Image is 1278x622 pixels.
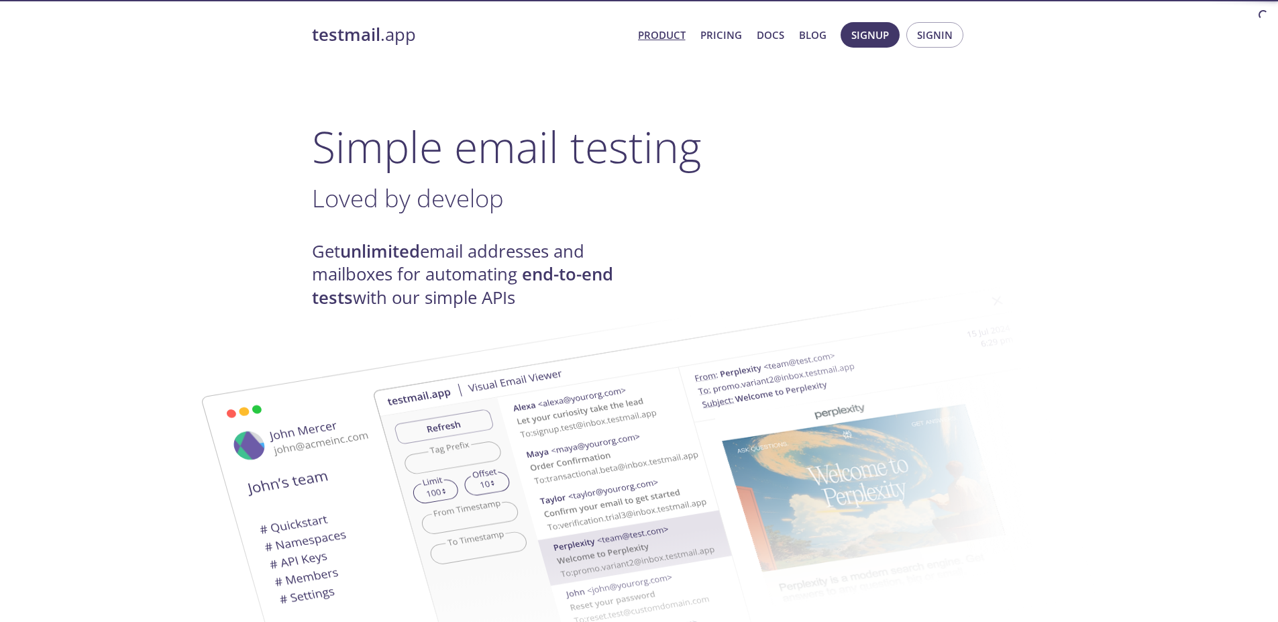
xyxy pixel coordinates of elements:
[312,240,639,309] h4: Get email addresses and mailboxes for automating with our simple APIs
[757,26,784,44] a: Docs
[312,262,613,309] strong: end-to-end tests
[312,181,504,215] span: Loved by develop
[312,121,967,172] h1: Simple email testing
[917,26,953,44] span: Signin
[312,23,380,46] strong: testmail
[851,26,889,44] span: Signup
[906,22,963,48] button: Signin
[799,26,827,44] a: Blog
[312,23,627,46] a: testmail.app
[841,22,900,48] button: Signup
[638,26,686,44] a: Product
[340,240,420,263] strong: unlimited
[700,26,742,44] a: Pricing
